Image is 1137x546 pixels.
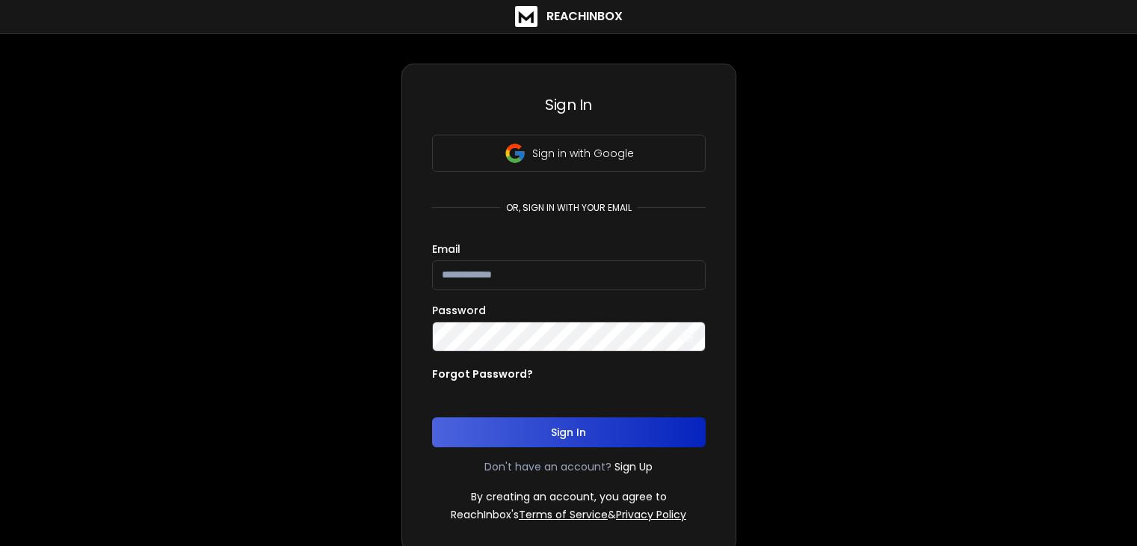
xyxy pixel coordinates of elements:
button: Sign In [432,417,706,447]
button: Sign in with Google [432,135,706,172]
p: ReachInbox's & [451,507,686,522]
p: Forgot Password? [432,366,533,381]
label: Password [432,305,486,316]
p: Don't have an account? [484,459,611,474]
p: or, sign in with your email [500,202,638,214]
label: Email [432,244,460,254]
a: Privacy Policy [616,507,686,522]
p: Sign in with Google [532,146,634,161]
img: logo [515,6,537,27]
h3: Sign In [432,94,706,115]
p: By creating an account, you agree to [471,489,667,504]
a: Terms of Service [519,507,608,522]
a: ReachInbox [515,6,623,27]
a: Sign Up [614,459,653,474]
h1: ReachInbox [546,7,623,25]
